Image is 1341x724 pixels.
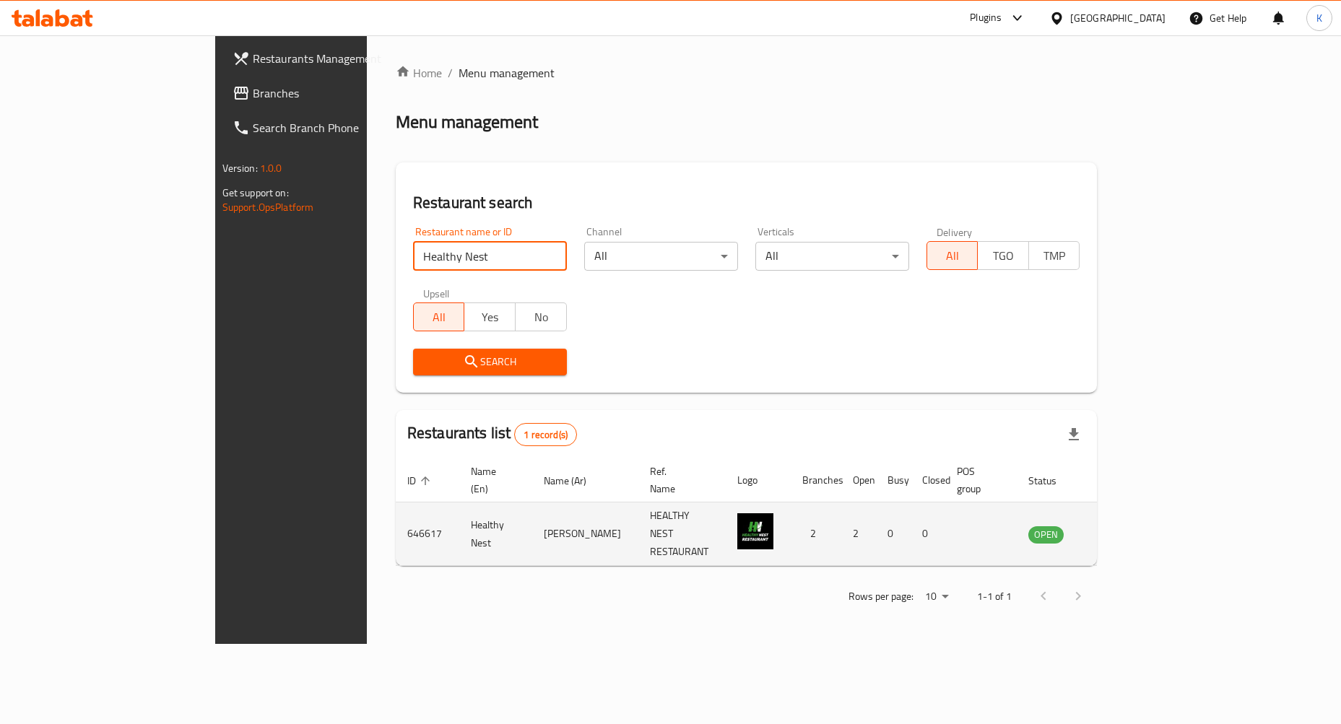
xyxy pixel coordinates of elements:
[396,64,1098,82] nav: breadcrumb
[911,502,945,566] td: 0
[755,242,909,271] div: All
[984,245,1023,266] span: TGO
[1028,241,1080,270] button: TMP
[977,588,1012,606] p: 1-1 of 1
[471,463,515,497] span: Name (En)
[933,245,973,266] span: All
[459,502,532,566] td: Healthy Nest
[849,588,913,606] p: Rows per page:
[638,502,726,566] td: HEALTHY NEST RESTAURANT
[970,9,1002,27] div: Plugins
[515,302,567,331] button: No
[423,288,450,298] label: Upsell
[464,302,516,331] button: Yes
[396,110,538,134] h2: Menu management
[1316,10,1322,26] span: K
[396,458,1142,566] table: enhanced table
[977,241,1029,270] button: TGO
[425,353,555,371] span: Search
[253,84,428,102] span: Branches
[459,64,555,82] span: Menu management
[937,227,973,237] label: Delivery
[221,76,439,110] a: Branches
[737,513,773,549] img: Healthy Nest
[407,422,577,446] h2: Restaurants list
[791,502,841,566] td: 2
[791,458,841,502] th: Branches
[1056,417,1091,452] div: Export file
[470,307,510,328] span: Yes
[521,307,561,328] span: No
[514,423,577,446] div: Total records count
[876,502,911,566] td: 0
[841,502,876,566] td: 2
[413,349,567,375] button: Search
[841,458,876,502] th: Open
[957,463,999,497] span: POS group
[1028,472,1075,489] span: Status
[222,159,258,178] span: Version:
[1070,10,1166,26] div: [GEOGRAPHIC_DATA]
[413,192,1080,214] h2: Restaurant search
[544,472,605,489] span: Name (Ar)
[221,41,439,76] a: Restaurants Management
[407,472,435,489] span: ID
[1093,458,1142,502] th: Action
[222,183,289,202] span: Get support on:
[726,458,791,502] th: Logo
[448,64,453,82] li: /
[926,241,978,270] button: All
[260,159,282,178] span: 1.0.0
[413,242,567,271] input: Search for restaurant name or ID..
[253,50,428,67] span: Restaurants Management
[532,502,638,566] td: [PERSON_NAME]
[420,307,459,328] span: All
[222,198,314,217] a: Support.OpsPlatform
[650,463,708,497] span: Ref. Name
[253,119,428,136] span: Search Branch Phone
[515,428,576,442] span: 1 record(s)
[919,586,954,608] div: Rows per page:
[221,110,439,145] a: Search Branch Phone
[1035,245,1075,266] span: TMP
[876,458,911,502] th: Busy
[584,242,738,271] div: All
[911,458,945,502] th: Closed
[1028,526,1064,544] div: OPEN
[413,302,465,331] button: All
[1028,526,1064,543] span: OPEN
